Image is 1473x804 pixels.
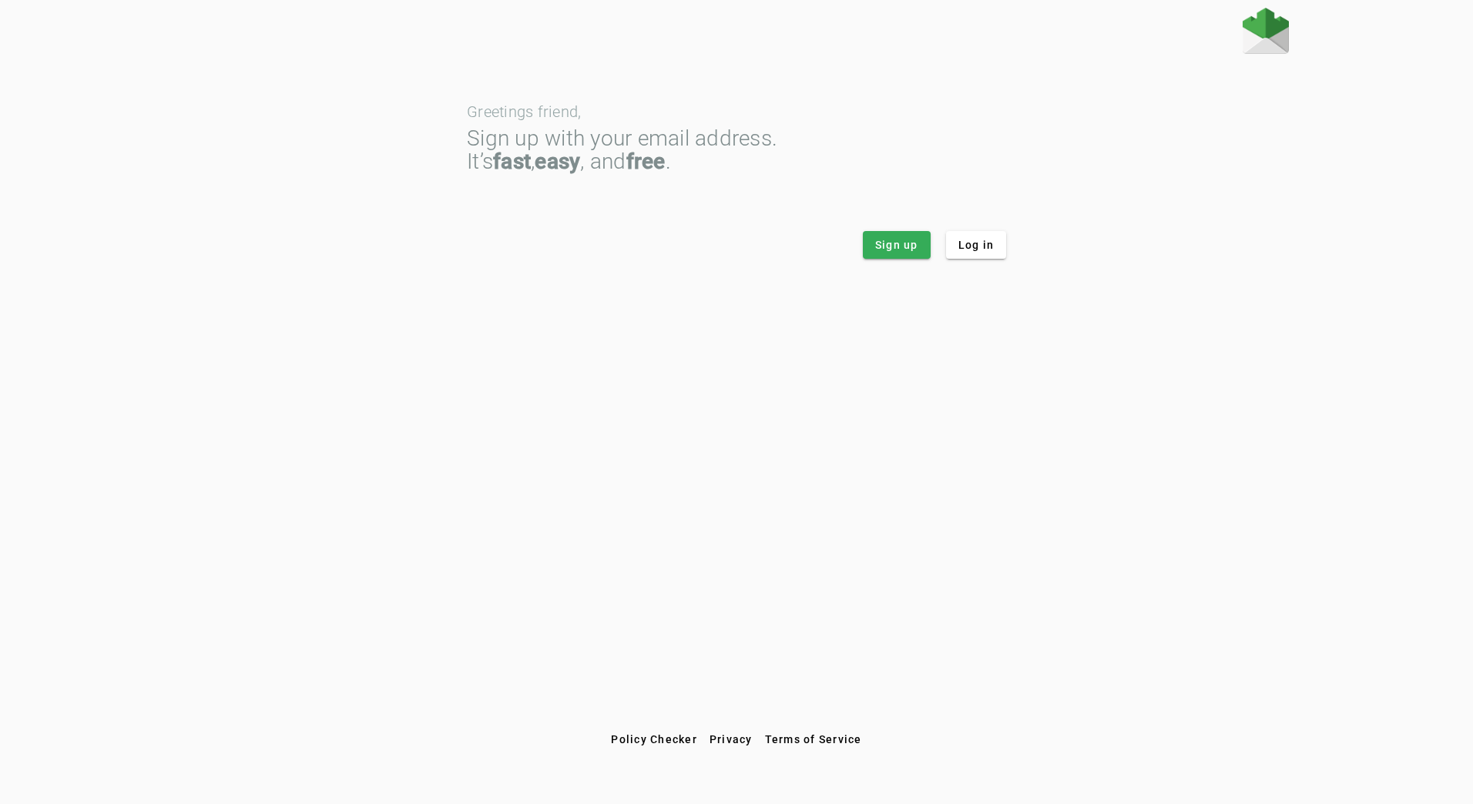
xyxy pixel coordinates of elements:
div: Greetings friend, [467,104,1006,119]
span: Policy Checker [611,733,697,745]
button: Terms of Service [759,725,868,753]
img: Fraudmarc Logo [1243,8,1289,54]
button: Sign up [863,231,931,259]
button: Privacy [703,725,759,753]
strong: free [626,149,666,174]
div: Sign up with your email address. It’s , , and . [467,127,1006,173]
span: Terms of Service [765,733,862,745]
button: Policy Checker [605,725,703,753]
strong: fast [493,149,531,174]
span: Log in [958,237,995,253]
span: Privacy [710,733,753,745]
strong: easy [535,149,580,174]
span: Sign up [875,237,918,253]
button: Log in [946,231,1007,259]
